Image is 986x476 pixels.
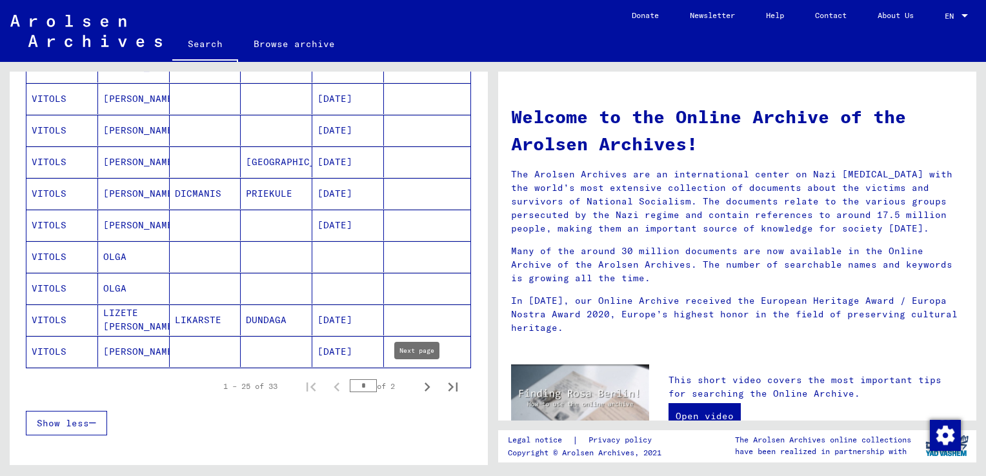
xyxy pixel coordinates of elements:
[26,273,98,304] mat-cell: VITOLS
[312,210,384,241] mat-cell: [DATE]
[312,115,384,146] mat-cell: [DATE]
[324,373,350,399] button: Previous page
[511,244,963,285] p: Many of the around 30 million documents are now available in the Online Archive of the Arolsen Ar...
[508,433,572,447] a: Legal notice
[26,210,98,241] mat-cell: VITOLS
[26,146,98,177] mat-cell: VITOLS
[26,411,107,435] button: Show less
[312,304,384,335] mat-cell: [DATE]
[312,336,384,367] mat-cell: [DATE]
[26,241,98,272] mat-cell: VITOLS
[669,403,741,429] a: Open video
[170,178,241,209] mat-cell: DICMANIS
[98,304,170,335] mat-cell: LIZETE [PERSON_NAME]
[241,304,312,335] mat-cell: DUNDAGA
[735,434,911,446] p: The Arolsen Archives online collections
[414,373,440,399] button: Next page
[511,294,963,335] p: In [DATE], our Online Archive received the European Heritage Award / Europa Nostra Award 2020, Eu...
[98,178,170,209] mat-cell: [PERSON_NAME]
[298,373,324,399] button: First page
[508,447,667,459] p: Copyright © Arolsen Archives, 2021
[508,433,667,447] div: |
[350,380,414,392] div: of 2
[98,83,170,114] mat-cell: [PERSON_NAME]
[26,115,98,146] mat-cell: VITOLS
[923,430,971,462] img: yv_logo.png
[37,417,89,429] span: Show less
[312,178,384,209] mat-cell: [DATE]
[238,28,350,59] a: Browse archive
[98,273,170,304] mat-cell: OLGA
[98,241,170,272] mat-cell: OLGA
[735,446,911,457] p: have been realized in partnership with
[26,336,98,367] mat-cell: VITOLS
[223,381,277,392] div: 1 – 25 of 33
[26,83,98,114] mat-cell: VITOLS
[26,178,98,209] mat-cell: VITOLS
[312,146,384,177] mat-cell: [DATE]
[930,420,961,451] img: Change consent
[98,115,170,146] mat-cell: [PERSON_NAME]
[241,146,312,177] mat-cell: [GEOGRAPHIC_DATA]
[98,210,170,241] mat-cell: [PERSON_NAME]
[440,373,466,399] button: Last page
[98,146,170,177] mat-cell: [PERSON_NAME]
[170,304,241,335] mat-cell: LIKARSTE
[10,15,162,47] img: Arolsen_neg.svg
[945,12,959,21] span: EN
[511,168,963,235] p: The Arolsen Archives are an international center on Nazi [MEDICAL_DATA] with the world’s most ext...
[578,433,667,447] a: Privacy policy
[98,336,170,367] mat-cell: [PERSON_NAME]
[26,304,98,335] mat-cell: VITOLS
[312,83,384,114] mat-cell: [DATE]
[511,364,649,439] img: video.jpg
[669,373,963,401] p: This short video covers the most important tips for searching the Online Archive.
[929,419,960,450] div: Change consent
[172,28,238,62] a: Search
[241,178,312,209] mat-cell: PRIEKULE
[511,103,963,157] h1: Welcome to the Online Archive of the Arolsen Archives!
